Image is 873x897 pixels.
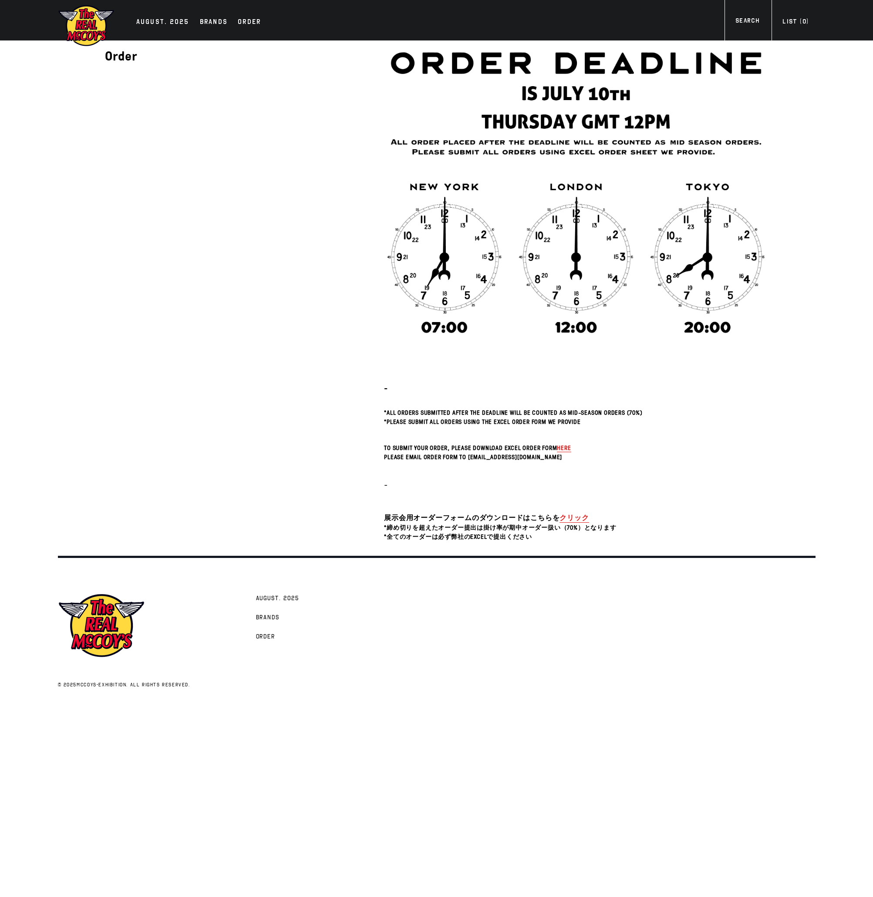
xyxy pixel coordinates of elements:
[256,595,299,603] span: AUGUST. 2025
[735,16,759,28] div: Search
[256,614,280,622] span: Brands
[384,443,557,452] span: To submit your order, please download Excel Order Form
[252,627,280,646] a: Order
[384,408,642,417] span: *All orders submitted after the deadline will be counted as Mid-Season Orders (70%)
[384,513,560,522] span: 展示会用オーダーフォームのダウンロードはこちらを
[233,17,265,29] a: Order
[772,17,819,29] a: List (0)
[58,681,419,689] p: © 2025 . All rights reserved.
[252,588,303,608] a: AUGUST. 2025
[384,383,388,393] strong: -
[384,532,532,541] span: *全てのオーダーは必ず弊社のExcelで提出ください
[132,17,194,29] a: AUGUST. 2025
[136,17,189,29] div: AUGUST. 2025
[384,453,562,461] span: Please email Order Form to [EMAIL_ADDRESS][DOMAIN_NAME]
[77,682,126,688] a: mccoys-exhibition
[782,17,809,29] div: List ( )
[557,443,571,452] a: here
[384,417,580,426] span: *Please submit all orders using the Excel Order Form we provide
[58,593,145,658] img: mccoys-exhibition
[252,608,284,627] a: Brands
[384,523,616,531] span: *締め切りを超えたオーダー提出は掛け率が期中オーダー扱い（70%）となります
[802,18,806,25] span: 0
[384,479,388,490] span: -
[725,16,770,28] a: Search
[200,17,228,29] div: Brands
[256,633,276,642] span: Order
[58,4,115,47] img: mccoys-exhibition
[560,513,589,523] a: クリック
[105,45,349,67] h1: Order
[238,17,261,29] div: Order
